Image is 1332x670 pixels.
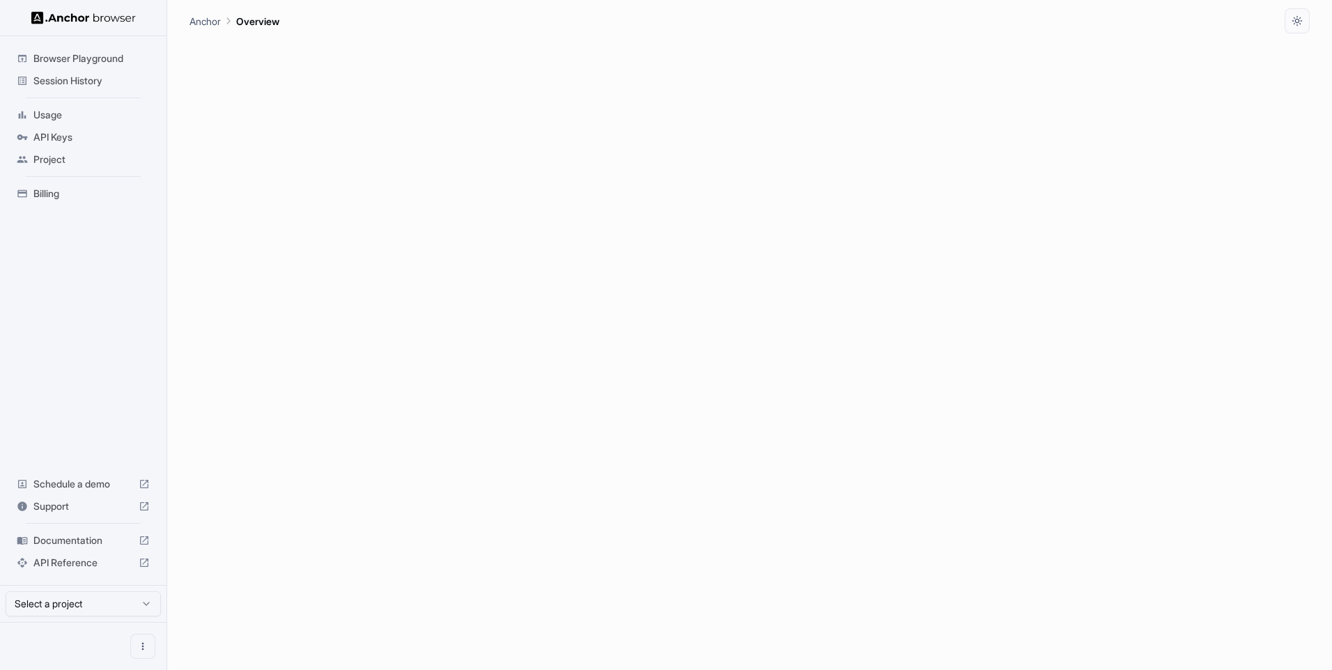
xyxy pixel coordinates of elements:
span: Usage [33,108,150,122]
span: Schedule a demo [33,477,133,491]
img: Anchor Logo [31,11,136,24]
span: Support [33,499,133,513]
div: API Keys [11,126,155,148]
p: Anchor [189,14,221,29]
span: API Reference [33,556,133,570]
span: Browser Playground [33,52,150,65]
div: API Reference [11,552,155,574]
div: Billing [11,182,155,205]
p: Overview [236,14,279,29]
nav: breadcrumb [189,13,279,29]
span: API Keys [33,130,150,144]
div: Project [11,148,155,171]
div: Usage [11,104,155,126]
div: Session History [11,70,155,92]
div: Support [11,495,155,517]
button: Open menu [130,634,155,659]
span: Billing [33,187,150,201]
span: Session History [33,74,150,88]
div: Schedule a demo [11,473,155,495]
span: Project [33,153,150,166]
span: Documentation [33,533,133,547]
div: Browser Playground [11,47,155,70]
div: Documentation [11,529,155,552]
